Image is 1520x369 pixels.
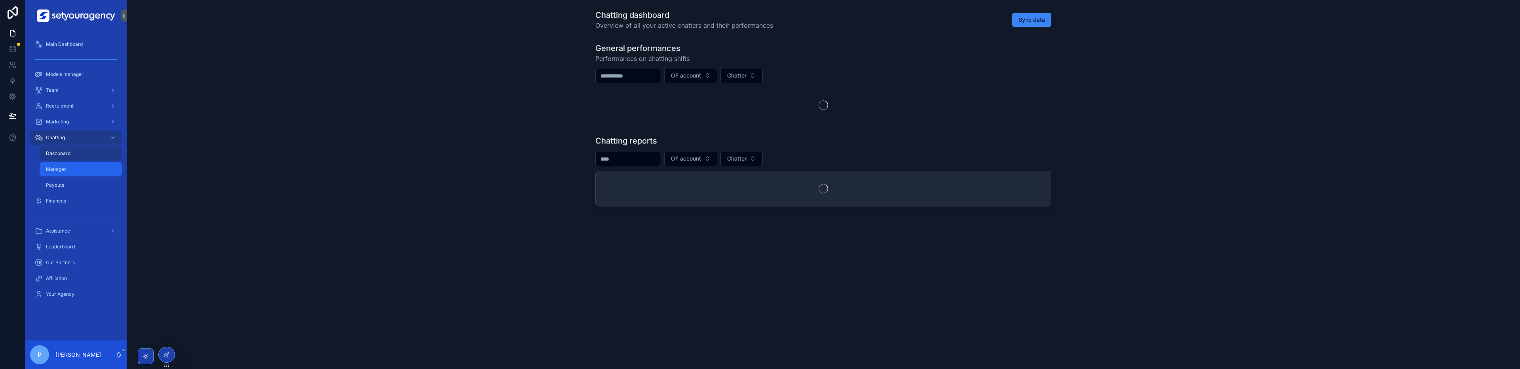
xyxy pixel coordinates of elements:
span: Marketing [46,119,69,125]
button: Select Button [720,68,763,83]
button: Select Button [664,68,717,83]
span: OF account [671,155,701,163]
span: Overview of all your active chatters and their performances [595,21,773,30]
a: Team [30,83,122,97]
span: Chatter [727,72,747,79]
span: Manager [46,166,66,172]
a: Dashboard [40,146,122,161]
a: Recruitment [30,99,122,113]
h1: Chatting dashboard [595,9,773,21]
span: Recruitment [46,103,74,109]
span: Payouts [46,182,64,188]
span: Team [46,87,59,93]
span: Affiliation [46,275,67,282]
a: Assistance [30,224,122,238]
span: Main Dashboard [46,41,83,47]
button: Select Button [664,151,717,166]
div: scrollable content [25,32,127,312]
span: Leaderboard [46,244,75,250]
a: Finances [30,194,122,208]
span: Assistance [46,228,70,234]
span: Dashboard [46,150,70,157]
h1: Chatting reports [595,135,657,146]
a: Main Dashboard [30,37,122,51]
span: Your Agency [46,291,74,297]
a: Marketing [30,115,122,129]
span: Chatter [727,155,747,163]
span: OF account [671,72,701,79]
img: App logo [37,9,115,22]
span: Finances [46,198,66,204]
button: Sync data [1012,13,1051,27]
a: Affiliation [30,271,122,286]
span: Chatting [46,134,65,141]
span: P [38,350,42,360]
a: Leaderboard [30,240,122,254]
a: Manager [40,162,122,176]
span: Models manager [46,71,84,78]
a: Our Partners [30,255,122,270]
span: Our Partners [46,259,75,266]
a: Chatting [30,131,122,145]
span: Performances on chatting shifts [595,54,690,63]
a: Your Agency [30,287,122,301]
a: Payouts [40,178,122,192]
p: [PERSON_NAME] [55,351,101,359]
h1: General performances [595,43,690,54]
a: Models manager [30,67,122,81]
button: Select Button [720,151,763,166]
span: Sync data [1018,16,1045,24]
